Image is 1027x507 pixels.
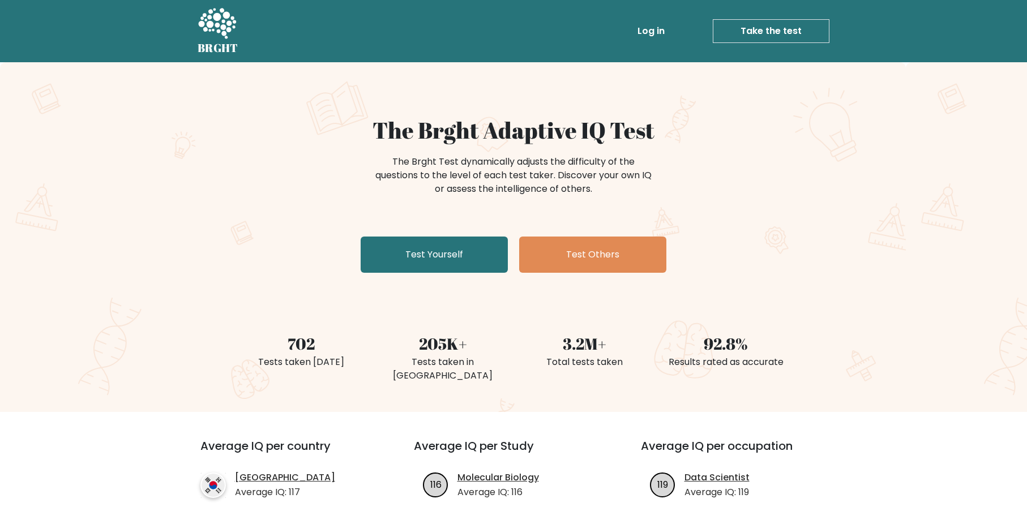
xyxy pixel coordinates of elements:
text: 116 [430,478,441,491]
p: Average IQ: 116 [457,485,539,499]
a: BRGHT [198,5,238,58]
h3: Average IQ per occupation [641,439,841,466]
h1: The Brght Adaptive IQ Test [237,117,790,144]
p: Average IQ: 117 [235,485,335,499]
a: Take the test [713,19,829,43]
div: Tests taken in [GEOGRAPHIC_DATA] [379,355,507,383]
a: Molecular Biology [457,471,539,484]
div: 3.2M+ [520,332,648,355]
div: Results rated as accurate [662,355,790,369]
div: 205K+ [379,332,507,355]
text: 119 [657,478,668,491]
div: 702 [237,332,365,355]
a: Test Yourself [361,237,508,273]
p: Average IQ: 119 [684,485,750,499]
div: 92.8% [662,332,790,355]
a: Log in [633,20,669,42]
div: Total tests taken [520,355,648,369]
h3: Average IQ per Study [414,439,614,466]
img: country [200,472,226,498]
h5: BRGHT [198,41,238,55]
h3: Average IQ per country [200,439,373,466]
a: [GEOGRAPHIC_DATA] [235,471,335,484]
a: Data Scientist [684,471,750,484]
div: The Brght Test dynamically adjusts the difficulty of the questions to the level of each test take... [372,155,655,196]
a: Test Others [519,237,666,273]
div: Tests taken [DATE] [237,355,365,369]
